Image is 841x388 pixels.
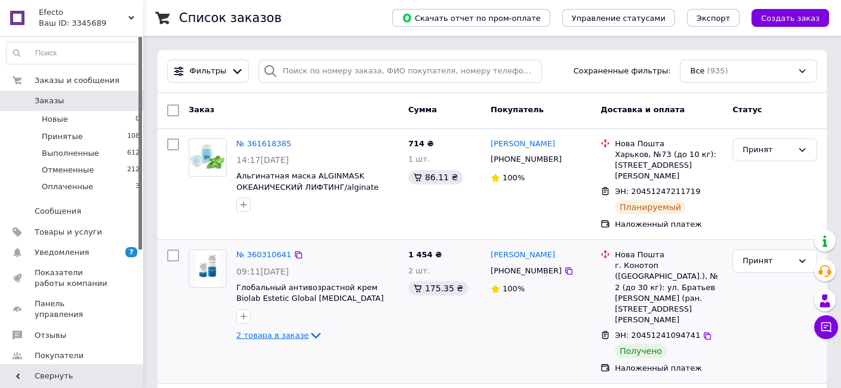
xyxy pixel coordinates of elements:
[42,181,93,192] span: Оплаченные
[35,267,110,289] span: Показатели работы компании
[408,266,430,275] span: 2 шт.
[402,13,541,23] span: Скачать отчет по пром-оплате
[190,66,227,77] span: Фильтры
[743,255,793,267] div: Принят
[189,105,214,114] span: Заказ
[408,170,463,184] div: 86.11 ₴
[503,284,525,293] span: 100%
[615,363,723,374] div: Наложенный платеж
[35,330,66,341] span: Отзывы
[236,139,291,148] a: № 361618385
[135,114,140,125] span: 0
[189,138,227,177] a: Фото товару
[189,250,227,288] a: Фото товару
[491,138,555,150] a: [PERSON_NAME]
[488,263,564,279] div: [PHONE_NUMBER]
[35,75,119,86] span: Заказы и сообщения
[35,227,102,238] span: Товары и услуги
[236,250,291,259] a: № 360310641
[574,66,671,77] span: Сохраненные фильтры:
[408,105,437,114] span: Сумма
[600,105,685,114] span: Доставка и оплата
[236,267,289,276] span: 09:11[DATE]
[42,131,83,142] span: Принятые
[615,149,723,182] div: Харьков, №73 (до 10 кг): [STREET_ADDRESS][PERSON_NAME]
[127,148,140,159] span: 612
[732,105,762,114] span: Статус
[189,142,226,172] img: Фото товару
[491,250,555,261] a: [PERSON_NAME]
[690,66,704,77] span: Все
[615,331,700,340] span: ЭН: 20451241094741
[127,165,140,175] span: 212
[35,96,64,106] span: Заказы
[35,206,81,217] span: Сообщения
[751,9,829,27] button: Создать заказ
[236,331,323,340] a: 2 товара в заказе
[42,114,68,125] span: Новые
[135,181,140,192] span: 3
[814,315,838,339] button: Чат с покупателем
[39,7,128,18] span: Efecto
[761,14,820,23] span: Создать заказ
[687,9,740,27] button: Экспорт
[615,200,686,214] div: Планируемый
[35,298,110,320] span: Панель управления
[39,18,143,29] div: Ваш ID: 3345689
[35,350,84,361] span: Покупатели
[615,344,667,358] div: Получено
[392,9,550,27] button: Скачать отчет по пром-оплате
[740,13,829,22] a: Создать заказ
[408,139,434,148] span: 714 ₴
[572,14,666,23] span: Управление статусами
[615,187,700,196] span: ЭН: 20451247211719
[35,247,89,258] span: Уведомления
[488,152,564,167] div: [PHONE_NUMBER]
[258,60,542,83] input: Поиск по номеру заказа, ФИО покупателя, номеру телефона, Email, номеру накладной
[42,165,94,175] span: Отмененные
[179,11,282,25] h1: Список заказов
[236,155,289,165] span: 14:17[DATE]
[503,173,525,182] span: 100%
[408,281,468,295] div: 175.35 ₴
[7,42,140,64] input: Поиск
[615,138,723,149] div: Нова Пошта
[236,171,386,202] a: Альгинатная маска ALGINMASK ОКЕАНИЧЕСКИЙ ЛИФТИНГ/alginate OCEANIC LIFTING mask, 200 гр. (FM1)
[125,247,137,257] span: 7
[236,331,309,340] span: 2 товара в заказе
[697,14,730,23] span: Экспорт
[196,250,220,287] img: Фото товару
[236,283,384,314] a: Глобальный антивозрастной крем Biolab Estetic Global [MEDICAL_DATA] (100мл).
[615,260,723,325] div: г. Конотоп ([GEOGRAPHIC_DATA].), № 2 (до 30 кг): ул. Братьев [PERSON_NAME] (ран. [STREET_ADDRESS]...
[615,250,723,260] div: Нова Пошта
[743,144,793,156] div: Принят
[615,219,723,230] div: Наложенный платеж
[42,148,99,159] span: Выполненные
[562,9,675,27] button: Управление статусами
[408,155,430,164] span: 1 шт.
[408,250,442,259] span: 1 454 ₴
[127,131,140,142] span: 108
[707,66,728,75] span: (935)
[491,105,544,114] span: Покупатель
